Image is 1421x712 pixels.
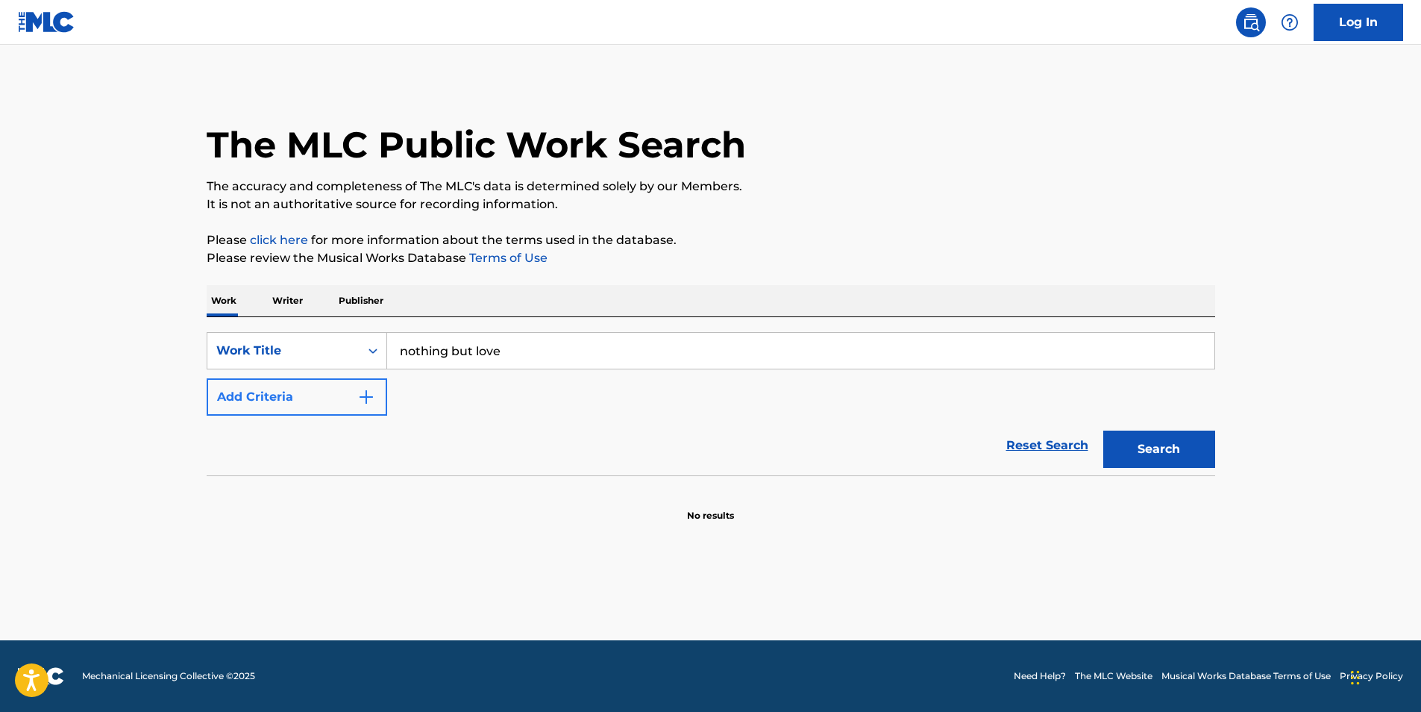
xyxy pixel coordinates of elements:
[1014,669,1066,683] a: Need Help?
[1351,655,1360,700] div: Drag
[1340,669,1403,683] a: Privacy Policy
[1103,431,1215,468] button: Search
[207,231,1215,249] p: Please for more information about the terms used in the database.
[207,332,1215,475] form: Search Form
[466,251,548,265] a: Terms of Use
[82,669,255,683] span: Mechanical Licensing Collective © 2025
[207,249,1215,267] p: Please review the Musical Works Database
[207,196,1215,213] p: It is not an authoritative source for recording information.
[1346,640,1421,712] iframe: Chat Widget
[207,122,746,167] h1: The MLC Public Work Search
[207,378,387,416] button: Add Criteria
[18,667,64,685] img: logo
[1242,13,1260,31] img: search
[687,491,734,522] p: No results
[357,388,375,406] img: 9d2ae6d4665cec9f34b9.svg
[1281,13,1299,31] img: help
[1314,4,1403,41] a: Log In
[207,178,1215,196] p: The accuracy and completeness of The MLC's data is determined solely by our Members.
[268,285,307,316] p: Writer
[999,429,1096,462] a: Reset Search
[1236,7,1266,37] a: Public Search
[250,233,308,247] a: click here
[207,285,241,316] p: Work
[334,285,388,316] p: Publisher
[1275,7,1305,37] div: Help
[1075,669,1152,683] a: The MLC Website
[216,342,351,360] div: Work Title
[18,11,75,33] img: MLC Logo
[1161,669,1331,683] a: Musical Works Database Terms of Use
